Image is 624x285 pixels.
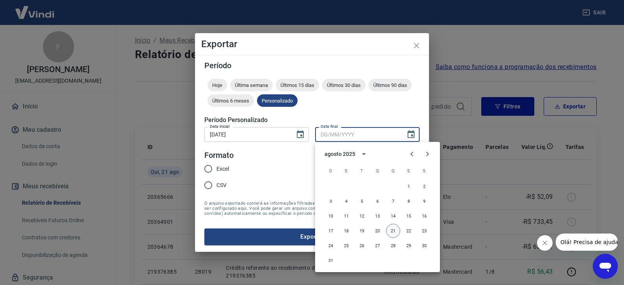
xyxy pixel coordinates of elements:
[370,163,385,179] span: quarta-feira
[324,163,338,179] span: domingo
[537,235,553,251] iframe: Fechar mensagem
[257,98,298,104] span: Personalizado
[210,124,230,129] label: Data inicial
[369,79,412,91] div: Últimos 90 dias
[370,239,385,253] button: 27
[201,39,423,49] h4: Exportar
[292,127,308,142] button: Choose date, selected date is 19 de ago de 2025
[417,179,431,193] button: 2
[417,209,431,223] button: 16
[556,234,618,251] iframe: Mensagem da empresa
[207,79,227,91] div: Hoje
[339,194,353,208] button: 4
[357,147,370,161] button: calendar view is open, switch to year view
[417,239,431,253] button: 30
[417,194,431,208] button: 9
[370,209,385,223] button: 13
[417,224,431,238] button: 23
[257,94,298,107] div: Personalizado
[339,239,353,253] button: 25
[207,94,254,107] div: Últimos 6 meses
[386,239,400,253] button: 28
[276,82,319,88] span: Últimos 15 dias
[204,116,420,124] h5: Período Personalizado
[339,163,353,179] span: segunda-feira
[402,163,416,179] span: sexta-feira
[216,165,229,173] span: Excel
[324,239,338,253] button: 24
[324,150,355,158] div: agosto 2025
[355,239,369,253] button: 26
[386,194,400,208] button: 7
[324,253,338,267] button: 31
[5,5,66,12] span: Olá! Precisa de ajuda?
[370,224,385,238] button: 20
[204,201,420,216] span: O arquivo exportado conterá as informações filtradas na tela anterior com exceção do período que ...
[204,62,420,69] h5: Período
[207,82,227,88] span: Hoje
[420,146,435,162] button: Next month
[204,127,289,142] input: DD/MM/YYYY
[230,79,273,91] div: Última semana
[417,163,431,179] span: sábado
[207,98,254,104] span: Últimos 6 meses
[339,224,353,238] button: 18
[315,127,400,142] input: DD/MM/YYYY
[404,146,420,162] button: Previous month
[339,209,353,223] button: 11
[324,209,338,223] button: 10
[322,79,365,91] div: Últimos 30 dias
[321,124,338,129] label: Data final
[355,209,369,223] button: 12
[403,127,419,142] button: Choose date
[402,194,416,208] button: 8
[369,82,412,88] span: Últimos 90 dias
[386,224,400,238] button: 21
[402,224,416,238] button: 22
[402,209,416,223] button: 15
[593,254,618,279] iframe: Botão para abrir a janela de mensagens
[355,163,369,179] span: terça-feira
[355,224,369,238] button: 19
[324,194,338,208] button: 3
[204,150,234,161] legend: Formato
[402,179,416,193] button: 1
[204,228,420,245] button: Exportar
[322,82,365,88] span: Últimos 30 dias
[276,79,319,91] div: Últimos 15 dias
[216,181,227,189] span: CSV
[386,209,400,223] button: 14
[402,239,416,253] button: 29
[407,36,426,55] button: close
[370,194,385,208] button: 6
[324,224,338,238] button: 17
[386,163,400,179] span: quinta-feira
[230,82,273,88] span: Última semana
[355,194,369,208] button: 5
